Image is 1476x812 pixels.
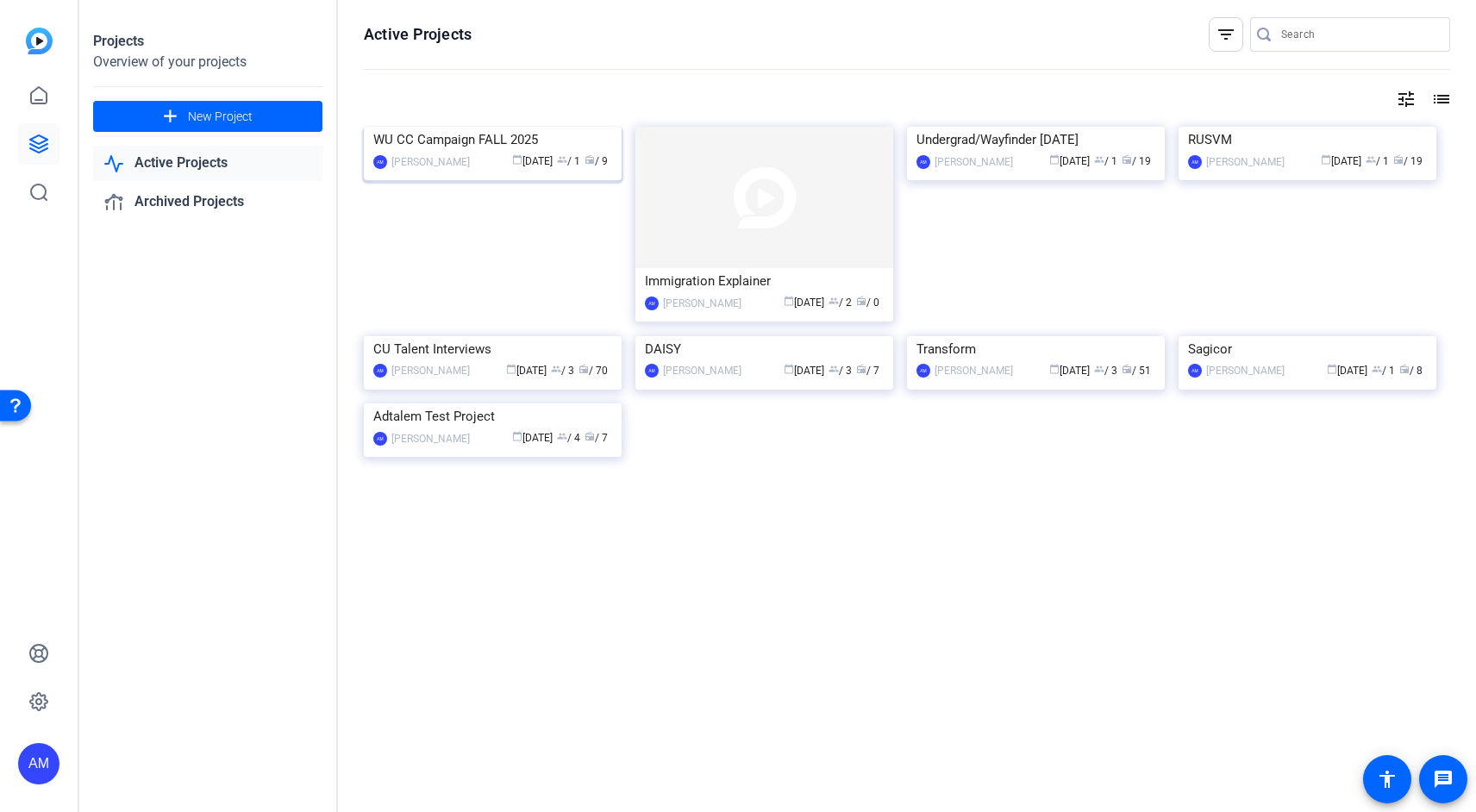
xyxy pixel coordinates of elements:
span: / 9 [585,155,608,167]
span: group [1372,364,1382,374]
span: radio [856,296,866,306]
span: radio [856,364,866,374]
span: radio [1399,364,1410,374]
span: group [551,364,561,374]
div: AM [645,297,659,310]
div: AM [916,364,930,378]
div: Undergrad/Wayfinder [DATE] [916,127,1155,153]
span: / 3 [551,365,574,377]
div: RUSVM [1188,127,1427,153]
span: [DATE] [1321,155,1361,167]
span: group [829,364,839,374]
span: / 51 [1122,365,1151,377]
span: / 7 [856,365,879,377]
span: group [1094,364,1104,374]
a: Archived Projects [93,184,322,220]
span: radio [1393,154,1404,165]
span: / 3 [1094,365,1117,377]
span: calendar_today [1321,154,1331,165]
span: [DATE] [506,365,547,377]
span: / 8 [1399,365,1423,377]
div: Projects [93,31,322,52]
div: Sagicor [1188,336,1427,362]
span: / 70 [579,365,608,377]
button: New Project [93,101,322,132]
span: [DATE] [784,365,824,377]
div: AM [373,364,387,378]
div: [PERSON_NAME] [663,295,741,312]
span: [DATE] [1327,365,1367,377]
div: AM [645,364,659,378]
span: calendar_today [1049,364,1060,374]
div: AM [916,155,930,169]
div: AM [1188,364,1202,378]
span: / 3 [829,365,852,377]
span: [DATE] [1049,155,1090,167]
div: AM [373,432,387,446]
span: / 19 [1393,155,1423,167]
span: / 1 [1372,365,1395,377]
input: Search [1281,24,1436,45]
span: [DATE] [512,155,553,167]
span: calendar_today [506,364,516,374]
div: [PERSON_NAME] [663,362,741,379]
div: AM [1188,155,1202,169]
mat-icon: list [1429,89,1450,109]
span: group [557,154,567,165]
mat-icon: filter_list [1216,24,1236,45]
span: group [1366,154,1376,165]
div: [PERSON_NAME] [391,153,470,171]
h1: Active Projects [364,24,472,45]
div: Overview of your projects [93,52,322,72]
span: radio [585,431,595,441]
span: calendar_today [1049,154,1060,165]
mat-icon: accessibility [1377,769,1398,790]
span: group [557,431,567,441]
span: radio [1122,154,1132,165]
div: [PERSON_NAME] [1206,153,1285,171]
span: [DATE] [784,297,824,309]
span: / 1 [1366,155,1389,167]
div: WU CC Campaign FALL 2025 [373,127,612,153]
span: / 19 [1122,155,1151,167]
span: radio [579,364,589,374]
div: AM [18,743,59,784]
span: / 7 [585,432,608,444]
span: radio [1122,364,1132,374]
span: radio [585,154,595,165]
div: Immigration Explainer [645,268,884,294]
span: / 4 [557,432,580,444]
span: / 2 [829,297,852,309]
div: [PERSON_NAME] [391,362,470,379]
div: Transform [916,336,1155,362]
div: [PERSON_NAME] [935,153,1013,171]
div: CU Talent Interviews [373,336,612,362]
span: calendar_today [784,296,794,306]
span: group [829,296,839,306]
span: [DATE] [512,432,553,444]
div: DAISY [645,336,884,362]
mat-icon: add [159,106,181,128]
span: [DATE] [1049,365,1090,377]
span: / 1 [557,155,580,167]
div: [PERSON_NAME] [935,362,1013,379]
span: / 0 [856,297,879,309]
div: [PERSON_NAME] [1206,362,1285,379]
span: / 1 [1094,155,1117,167]
span: calendar_today [784,364,794,374]
a: Active Projects [93,146,322,181]
span: calendar_today [512,431,522,441]
mat-icon: message [1433,769,1454,790]
span: calendar_today [1327,364,1337,374]
span: New Project [188,108,253,126]
div: Adtalem Test Project [373,403,612,429]
img: blue-gradient.svg [26,28,53,54]
div: AM [373,155,387,169]
mat-icon: tune [1396,89,1417,109]
span: group [1094,154,1104,165]
span: calendar_today [512,154,522,165]
div: [PERSON_NAME] [391,430,470,447]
